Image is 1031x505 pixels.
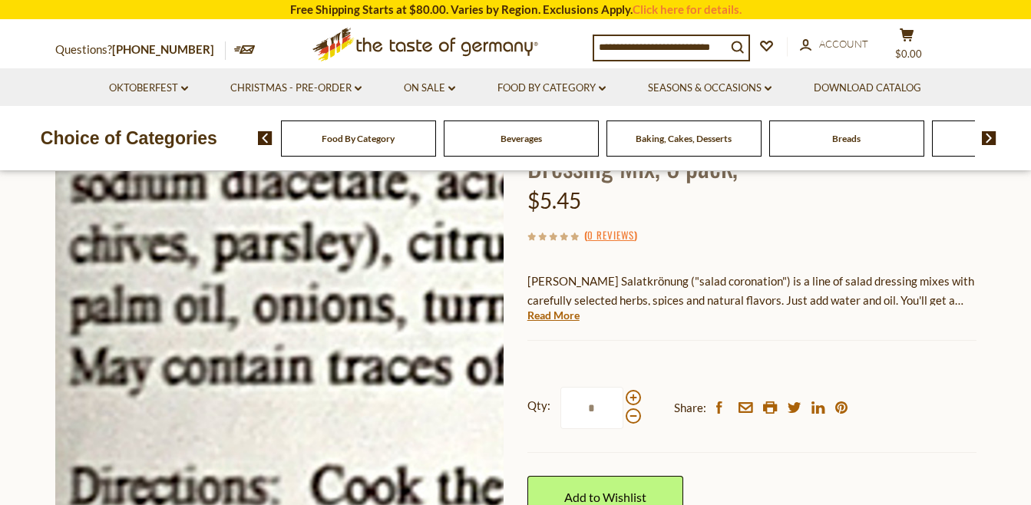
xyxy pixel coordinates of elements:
[404,80,455,97] a: On Sale
[633,2,742,16] a: Click here for details.
[674,398,706,418] span: Share:
[112,42,214,56] a: [PHONE_NUMBER]
[230,80,362,97] a: Christmas - PRE-ORDER
[636,133,732,144] a: Baking, Cakes, Desserts
[501,133,542,144] a: Beverages
[884,28,930,66] button: $0.00
[832,133,861,144] a: Breads
[258,131,273,145] img: previous arrow
[497,80,606,97] a: Food By Category
[982,131,996,145] img: next arrow
[527,272,976,310] p: [PERSON_NAME] Salatkrönung ("salad coronation") is a line of salad dressing mixes with carefully ...
[527,308,580,323] a: Read More
[55,40,226,60] p: Questions?
[584,227,637,243] span: ( )
[895,48,922,60] span: $0.00
[587,227,634,244] a: 0 Reviews
[527,187,581,213] span: $5.45
[560,387,623,429] input: Qty:
[322,133,395,144] a: Food By Category
[814,80,921,97] a: Download Catalog
[527,396,550,415] strong: Qty:
[800,36,868,53] a: Account
[109,80,188,97] a: Oktoberfest
[648,80,772,97] a: Seasons & Occasions
[819,38,868,50] span: Account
